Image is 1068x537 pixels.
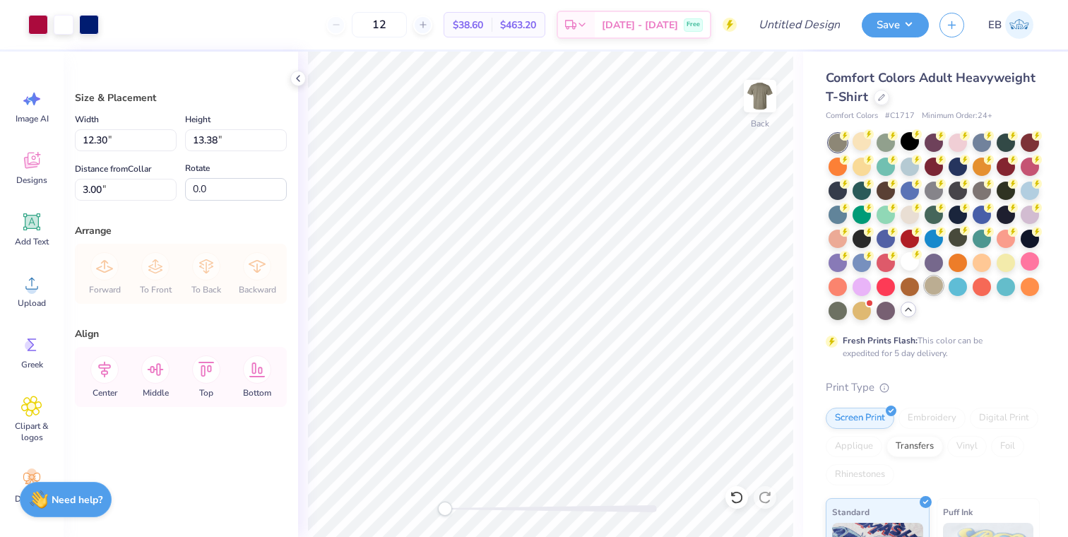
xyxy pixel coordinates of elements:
[832,504,870,519] span: Standard
[75,160,151,177] label: Distance from Collar
[898,408,966,429] div: Embroidery
[826,110,878,122] span: Comfort Colors
[922,110,992,122] span: Minimum Order: 24 +
[16,113,49,124] span: Image AI
[352,12,407,37] input: – –
[991,436,1024,457] div: Foil
[15,493,49,504] span: Decorate
[687,20,700,30] span: Free
[843,334,1016,360] div: This color can be expedited for 5 day delivery.
[15,236,49,247] span: Add Text
[826,436,882,457] div: Applique
[943,504,973,519] span: Puff Ink
[243,387,271,399] span: Bottom
[885,110,915,122] span: # C1717
[18,297,46,309] span: Upload
[826,408,894,429] div: Screen Print
[886,436,943,457] div: Transfers
[746,82,774,110] img: Back
[16,175,47,186] span: Designs
[826,464,894,485] div: Rhinestones
[75,326,287,341] div: Align
[826,379,1040,396] div: Print Type
[75,90,287,105] div: Size & Placement
[1005,11,1033,39] img: Emily Breit
[988,17,1002,33] span: EB
[602,18,678,33] span: [DATE] - [DATE]
[500,18,536,33] span: $463.20
[970,408,1038,429] div: Digital Print
[199,387,213,399] span: Top
[826,69,1036,105] span: Comfort Colors Adult Heavyweight T-Shirt
[453,18,483,33] span: $38.60
[8,420,55,443] span: Clipart & logos
[75,111,99,128] label: Width
[862,13,929,37] button: Save
[185,160,210,177] label: Rotate
[93,387,117,399] span: Center
[143,387,169,399] span: Middle
[438,502,452,516] div: Accessibility label
[747,11,851,39] input: Untitled Design
[751,117,769,130] div: Back
[185,111,210,128] label: Height
[52,493,102,507] strong: Need help?
[843,335,918,346] strong: Fresh Prints Flash:
[982,11,1040,39] a: EB
[75,223,287,238] div: Arrange
[947,436,987,457] div: Vinyl
[21,359,43,370] span: Greek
